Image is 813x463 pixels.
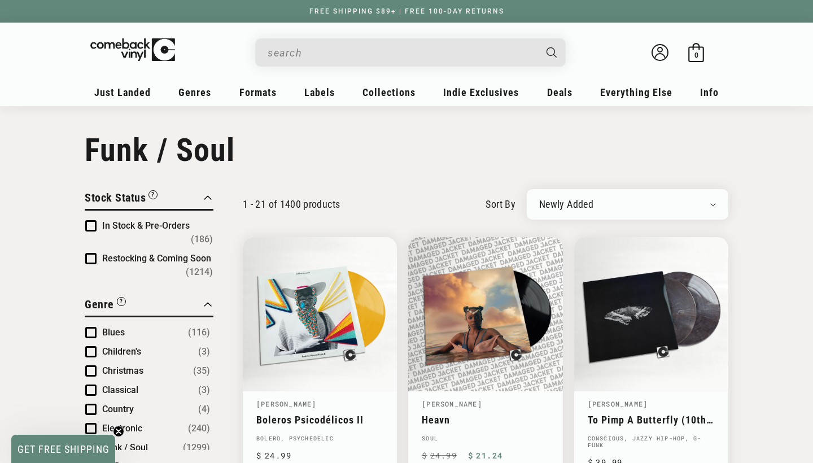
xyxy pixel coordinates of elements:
span: Number of products: (186) [191,233,213,246]
span: Deals [547,86,572,98]
span: Number of products: (4) [198,403,210,416]
span: 0 [694,51,698,59]
span: GET FREE SHIPPING [18,443,110,455]
span: Genres [178,86,211,98]
div: Search [255,38,566,67]
span: Info [700,86,719,98]
button: Search [537,38,567,67]
span: Formats [239,86,277,98]
button: Close teaser [113,426,124,437]
span: Blues [102,327,125,338]
a: Heavn [422,414,549,426]
a: [PERSON_NAME] [588,399,648,408]
a: To Pimp A Butterfly (10th Anniversary) [588,414,715,426]
span: Christmas [102,365,143,376]
span: Number of products: (3) [198,345,210,359]
div: GET FREE SHIPPINGClose teaser [11,435,115,463]
span: Country [102,404,134,414]
button: Filter by Genre [85,296,126,316]
input: When autocomplete results are available use up and down arrows to review and enter to select [268,41,535,64]
span: Number of products: (35) [193,364,210,378]
span: Number of products: (240) [188,422,210,435]
span: Number of products: (1214) [186,265,213,279]
span: Funk / Soul [102,442,148,453]
span: Children's [102,346,141,357]
span: Everything Else [600,86,672,98]
a: Boleros Psicodélicos II [256,414,383,426]
a: [PERSON_NAME] [422,399,482,408]
span: Labels [304,86,335,98]
label: sort by [486,196,515,212]
button: Filter by Stock Status [85,189,158,209]
span: Restocking & Coming Soon [102,253,211,264]
span: Number of products: (1299) [183,441,210,455]
span: Classical [102,385,138,395]
span: Just Landed [94,86,151,98]
span: Number of products: (116) [188,326,210,339]
span: Indie Exclusives [443,86,519,98]
span: In Stock & Pre-Orders [102,220,190,231]
span: Electronic [102,423,142,434]
span: Stock Status [85,191,146,204]
span: Collections [362,86,416,98]
span: Number of products: (3) [198,383,210,397]
h1: Funk / Soul [85,132,728,169]
a: [PERSON_NAME] [256,399,317,408]
a: FREE SHIPPING $89+ | FREE 100-DAY RETURNS [298,7,515,15]
p: 1 - 21 of 1400 products [243,198,340,210]
span: Genre [85,298,114,311]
